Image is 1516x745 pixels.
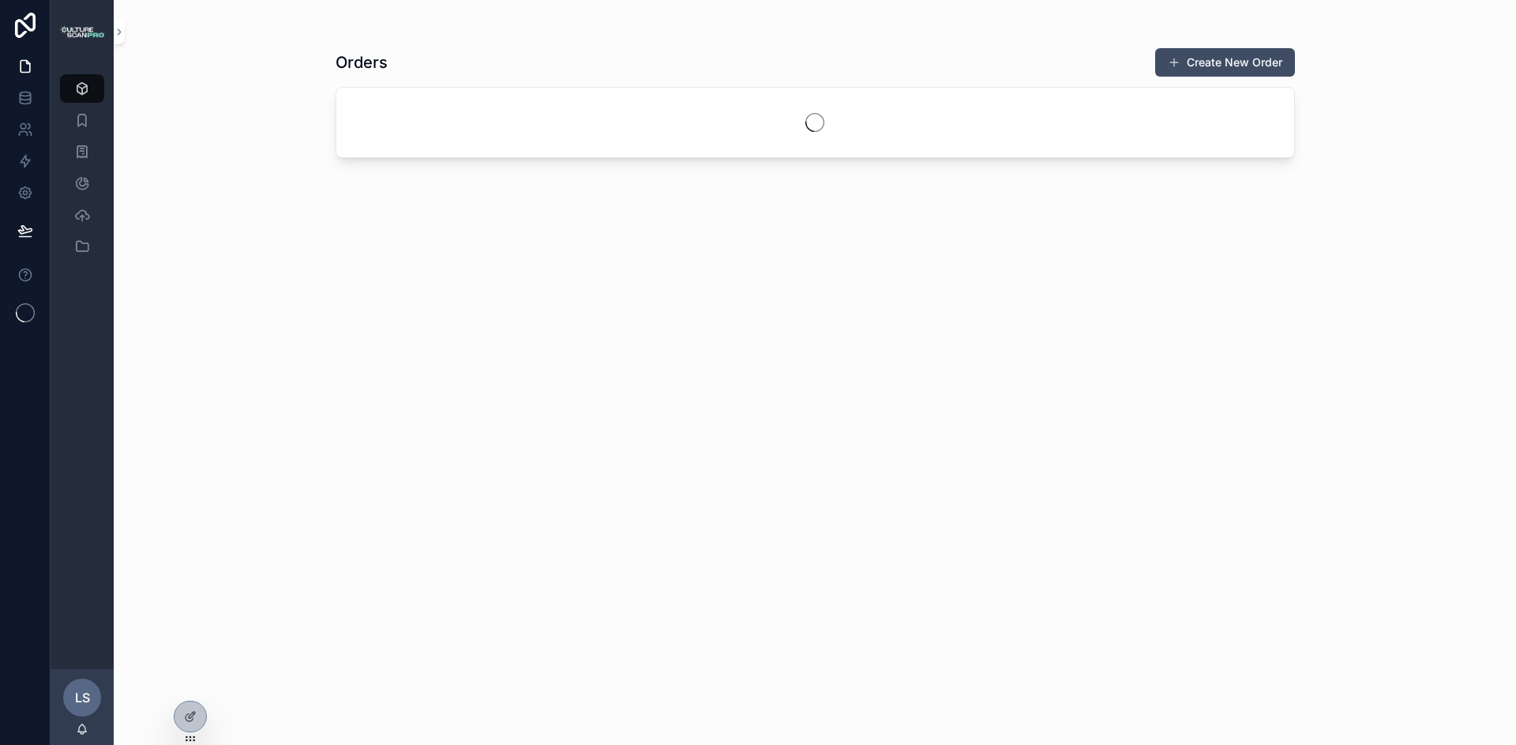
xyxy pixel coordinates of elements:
[1155,48,1295,77] button: Create New Order
[336,51,388,73] h1: Orders
[75,688,90,707] span: LS
[60,25,104,38] img: App logo
[51,63,114,281] div: scrollable content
